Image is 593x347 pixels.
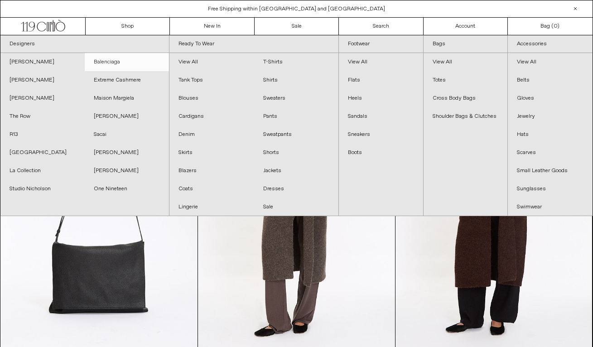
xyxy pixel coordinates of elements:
[170,18,254,35] a: New In
[85,144,169,162] a: [PERSON_NAME]
[554,23,557,30] span: 0
[0,125,85,144] a: R13
[169,107,254,125] a: Cardigans
[554,22,559,30] span: )
[339,18,423,35] a: Search
[208,5,385,13] a: Free Shipping within [GEOGRAPHIC_DATA] and [GEOGRAPHIC_DATA]
[0,71,85,89] a: [PERSON_NAME]
[424,18,508,35] a: Account
[254,89,338,107] a: Sweaters
[508,125,593,144] a: Hats
[424,53,508,71] a: View All
[424,89,508,107] a: Cross Body Bags
[169,144,254,162] a: Skirts
[169,89,254,107] a: Blouses
[85,89,169,107] a: Maison Margiela
[339,71,423,89] a: Flats
[85,53,169,71] a: Balenciaga
[255,18,339,35] a: Sale
[254,107,338,125] a: Pants
[254,180,338,198] a: Dresses
[508,144,593,162] a: Scarves
[339,125,423,144] a: Sneakers
[169,35,338,53] a: Ready To Wear
[508,53,593,71] a: View All
[254,53,338,71] a: T-Shirts
[508,71,593,89] a: Belts
[169,71,254,89] a: Tank Tops
[508,198,593,216] a: Swimwear
[169,53,254,71] a: View All
[85,125,169,144] a: Sacai
[424,107,508,125] a: Shoulder Bags & Clutches
[339,35,423,53] a: Footwear
[508,35,593,53] a: Accessories
[169,198,254,216] a: Lingerie
[254,125,338,144] a: Sweatpants
[0,35,169,53] a: Designers
[85,71,169,89] a: Extreme Cashmere
[508,180,593,198] a: Sunglasses
[508,18,592,35] a: Bag ()
[254,162,338,180] a: Jackets
[508,107,593,125] a: Jewelry
[254,144,338,162] a: Shorts
[85,107,169,125] a: [PERSON_NAME]
[0,107,85,125] a: The Row
[424,35,508,53] a: Bags
[0,89,85,107] a: [PERSON_NAME]
[339,107,423,125] a: Sandals
[0,162,85,180] a: La Collection
[0,180,85,198] a: Studio Nicholson
[424,71,508,89] a: Totes
[254,198,338,216] a: Sale
[169,125,254,144] a: Denim
[508,162,593,180] a: Small Leather Goods
[339,144,423,162] a: Boots
[0,53,85,71] a: [PERSON_NAME]
[86,18,170,35] a: Shop
[339,53,423,71] a: View All
[169,162,254,180] a: Blazers
[169,180,254,198] a: Coats
[85,180,169,198] a: One Nineteen
[339,89,423,107] a: Heels
[508,89,593,107] a: Gloves
[85,162,169,180] a: [PERSON_NAME]
[0,144,85,162] a: [GEOGRAPHIC_DATA]
[254,71,338,89] a: Shirts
